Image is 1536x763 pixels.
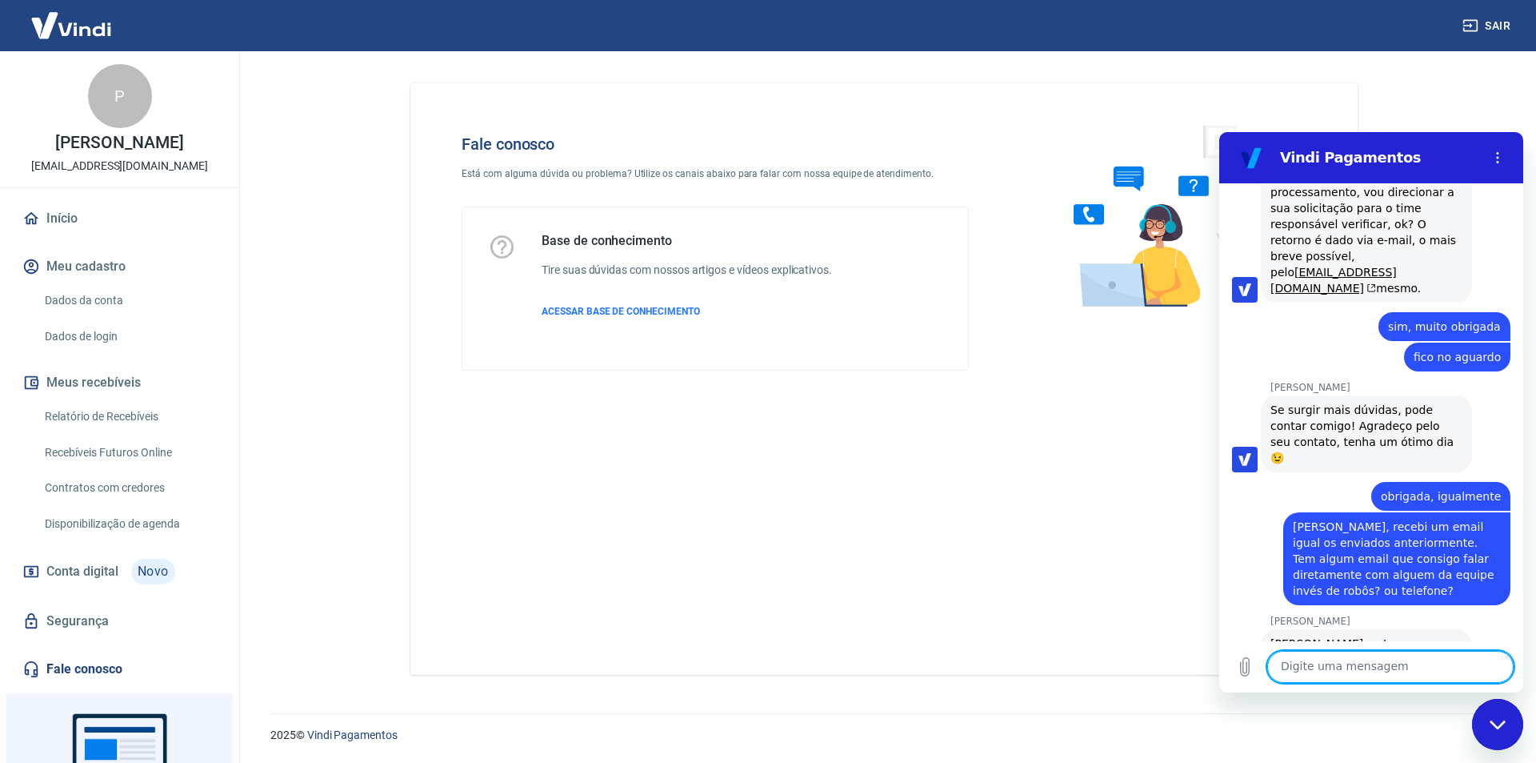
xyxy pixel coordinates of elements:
h5: Base de conhecimento [542,233,832,249]
a: Início [19,201,220,236]
a: Conta digitalNovo [19,552,220,591]
a: Recebíveis Futuros Online [38,436,220,469]
div: P [88,64,152,128]
h4: Fale conosco [462,135,969,154]
span: Conta digital [46,560,118,583]
a: Fale conosco [19,652,220,687]
a: Segurança [19,604,220,639]
img: Fale conosco [1042,109,1285,323]
span: ACESSAR BASE DE CONHECIMENTO [542,306,700,317]
a: Vindi Pagamentos [307,729,398,741]
button: Meu cadastro [19,249,220,284]
iframe: Botão para abrir a janela de mensagens, conversa em andamento [1472,699,1523,750]
p: [PERSON_NAME] [55,135,183,151]
span: Novo [131,559,175,584]
iframe: Janela de mensagens [1219,132,1523,693]
button: Sair [1459,11,1517,41]
a: Relatório de Recebíveis [38,400,220,433]
a: Contratos com credores [38,472,220,504]
a: Dados da conta [38,284,220,317]
a: Dados de login [38,320,220,353]
a: Disponibilização de agenda [38,508,220,540]
a: ACESSAR BASE DE CONHECIMENTO [542,304,832,319]
button: Carregar arquivo [10,519,42,551]
img: Vindi [19,1,123,50]
button: Meus recebíveis [19,365,220,400]
h6: Tire suas dúvidas com nossos artigos e vídeos explicativos. [542,262,832,279]
span: [PERSON_NAME], estou solicitando para o time de Intercâmbio te posicionar referente esta transaçã... [51,505,238,582]
p: 2025 © [270,727,1498,744]
p: [EMAIL_ADDRESS][DOMAIN_NAME] [31,158,208,175]
p: Está com alguma dúvida ou problema? Utilize os canais abaixo para falar com nossa equipe de atend... [462,167,969,181]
